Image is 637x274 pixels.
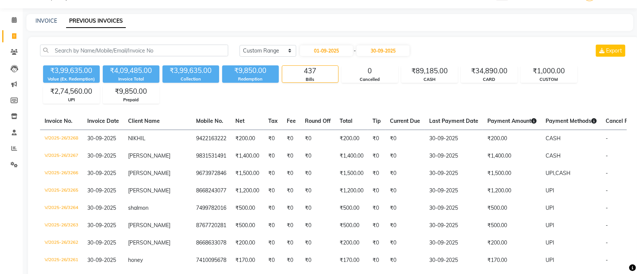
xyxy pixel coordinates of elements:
td: ₹500.00 [483,217,541,234]
td: ₹500.00 [483,200,541,217]
a: PREVIOUS INVOICES [66,14,126,28]
span: - [606,135,608,142]
input: Search by Name/Mobile/Email/Invoice No [40,45,228,56]
td: V/2025-26/3262 [40,234,83,252]
span: [PERSON_NAME] [128,152,170,159]
td: 30-09-2025 [425,234,483,252]
td: ₹0 [264,182,282,200]
span: - [606,170,608,176]
td: 8767720281 [192,217,231,234]
a: INVOICE [36,17,57,24]
span: [PERSON_NAME] [128,187,170,194]
span: CASH [555,170,571,176]
td: ₹0 [282,165,300,182]
div: ₹3,99,635.00 [43,65,100,76]
td: ₹1,400.00 [231,147,264,165]
span: 30-09-2025 [87,152,116,159]
td: ₹0 [300,200,335,217]
span: UPI [546,239,554,246]
div: Prepaid [103,97,159,103]
td: ₹0 [264,217,282,234]
td: ₹0 [368,234,385,252]
td: ₹0 [385,130,425,147]
span: - [606,187,608,194]
span: CASH [546,135,561,142]
td: 30-09-2025 [425,147,483,165]
span: 30-09-2025 [87,187,116,194]
div: CASH [402,76,458,83]
span: Export [606,47,622,54]
td: ₹0 [385,165,425,182]
span: UPI [546,204,554,211]
td: ₹1,400.00 [335,147,368,165]
td: ₹0 [368,147,385,165]
span: Mobile No. [196,118,223,124]
td: 30-09-2025 [425,200,483,217]
td: ₹0 [385,147,425,165]
span: Payment Methods [546,118,597,124]
td: ₹200.00 [483,130,541,147]
span: Invoice Date [87,118,119,124]
td: ₹0 [264,130,282,147]
td: ₹1,400.00 [483,147,541,165]
td: ₹0 [368,182,385,200]
span: UPI [546,187,554,194]
td: ₹0 [282,182,300,200]
td: ₹0 [264,200,282,217]
td: ₹0 [300,165,335,182]
td: ₹0 [385,182,425,200]
td: 30-09-2025 [425,130,483,147]
span: Round Off [305,118,331,124]
td: ₹0 [282,252,300,269]
span: - [606,204,608,211]
div: Bills [282,76,338,83]
td: 30-09-2025 [425,217,483,234]
td: V/2025-26/3261 [40,252,83,269]
span: 30-09-2025 [87,204,116,211]
span: honey [128,257,143,263]
div: ₹3,99,635.00 [162,65,219,76]
input: End Date [357,45,410,56]
span: Net [235,118,244,124]
span: Total [340,118,353,124]
td: ₹200.00 [335,130,368,147]
td: ₹0 [300,130,335,147]
td: ₹0 [264,252,282,269]
div: Redemption [222,76,279,82]
span: 30-09-2025 [87,257,116,263]
td: ₹0 [368,217,385,234]
td: ₹0 [300,147,335,165]
div: ₹9,850.00 [222,65,279,76]
td: ₹200.00 [231,130,264,147]
div: UPI [43,97,99,103]
span: shalmon [128,204,148,211]
td: V/2025-26/3264 [40,200,83,217]
td: ₹170.00 [231,252,264,269]
td: V/2025-26/3265 [40,182,83,200]
span: - [606,257,608,263]
td: ₹0 [300,252,335,269]
span: Current Due [390,118,420,124]
span: 30-09-2025 [87,222,116,229]
td: ₹200.00 [335,234,368,252]
span: - [606,222,608,229]
span: [PERSON_NAME] [128,239,170,246]
span: Invoice No. [45,118,73,124]
td: ₹0 [282,200,300,217]
td: ₹0 [368,200,385,217]
td: 8668633078 [192,234,231,252]
span: UPI, [546,170,555,176]
span: Tip [373,118,381,124]
span: 30-09-2025 [87,239,116,246]
td: ₹500.00 [335,200,368,217]
td: ₹0 [300,182,335,200]
td: ₹500.00 [231,200,264,217]
td: ₹0 [385,200,425,217]
span: [PERSON_NAME] [128,222,170,229]
td: ₹0 [385,234,425,252]
td: ₹0 [300,217,335,234]
button: Export [596,45,625,57]
td: ₹1,500.00 [231,165,264,182]
td: 8668243077 [192,182,231,200]
span: UPI [546,257,554,263]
